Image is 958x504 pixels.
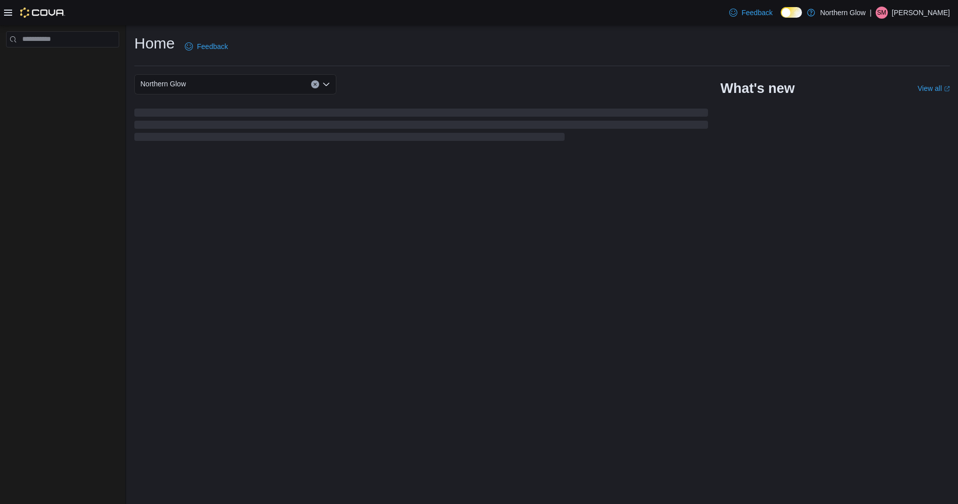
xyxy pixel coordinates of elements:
a: Feedback [725,3,776,23]
h2: What's new [720,80,794,96]
span: SM [877,7,886,19]
p: Northern Glow [820,7,866,19]
span: Northern Glow [140,78,186,90]
button: Clear input [311,80,319,88]
input: Dark Mode [781,7,802,18]
p: [PERSON_NAME] [892,7,950,19]
a: View allExternal link [918,84,950,92]
span: Feedback [741,8,772,18]
h1: Home [134,33,175,54]
p: | [870,7,872,19]
span: Feedback [197,41,228,52]
span: Loading [134,111,708,143]
a: Feedback [181,36,232,57]
nav: Complex example [6,49,119,74]
div: Sajid Mahmud [876,7,888,19]
svg: External link [944,86,950,92]
img: Cova [20,8,65,18]
button: Open list of options [322,80,330,88]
